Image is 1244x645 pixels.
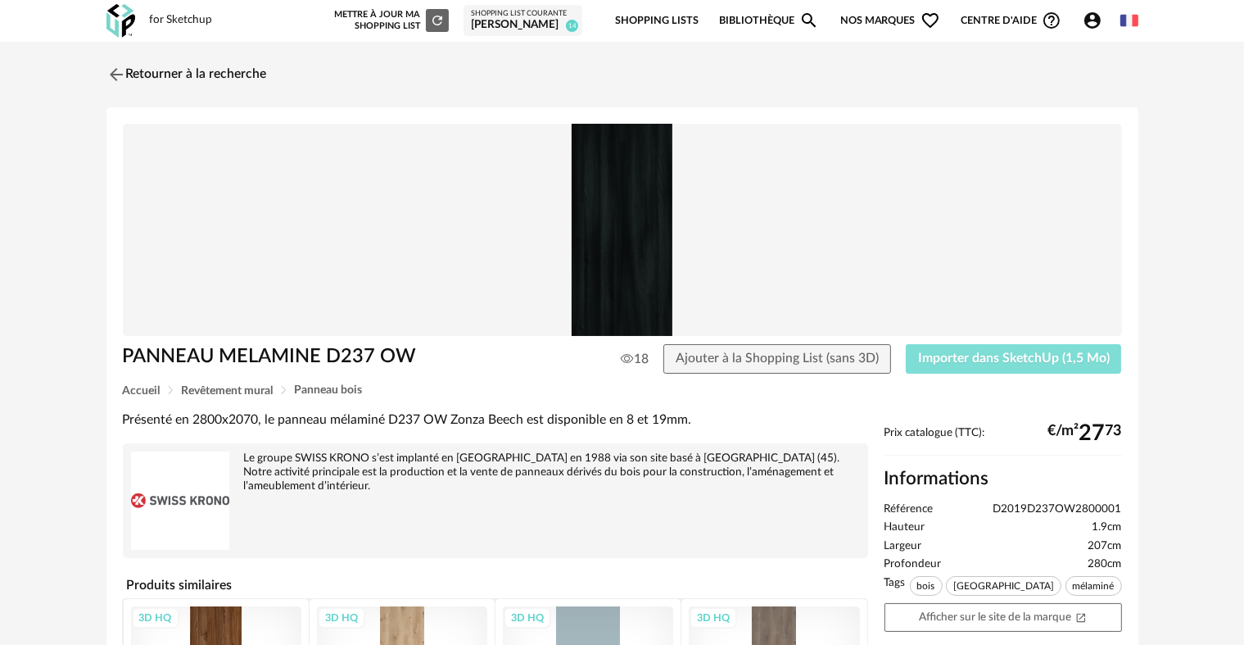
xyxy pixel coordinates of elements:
img: brand logo [131,452,229,550]
span: Panneau bois [295,384,363,396]
h1: PANNEAU MELAMINE D237 OW [123,344,530,370]
div: [PERSON_NAME] [471,18,575,33]
div: Présenté en 2800x2070, le panneau mélaminé D237 OW Zonza Beech est disponible en 8 et 19mm. [123,411,868,429]
span: Largeur [884,539,922,554]
button: Importer dans SketchUp (1,5 Mo) [906,344,1122,374]
span: Magnify icon [799,11,819,30]
span: Référence [884,502,934,517]
span: 207cm [1088,539,1122,554]
div: Le groupe SWISS KRONO s’est implanté en [GEOGRAPHIC_DATA] en 1988 via son site basé à [GEOGRAPHIC... [131,452,860,493]
span: 280cm [1088,557,1122,572]
div: for Sketchup [150,13,213,28]
span: 1.9cm [1092,520,1122,535]
span: Hauteur [884,520,925,535]
span: Nos marques [840,2,940,40]
h2: Informations [884,467,1122,491]
a: Afficher sur le site de la marqueOpen In New icon [884,603,1122,632]
div: 3D HQ [690,607,737,629]
div: Prix catalogue (TTC): [884,426,1122,456]
span: Account Circle icon [1083,11,1102,30]
div: 3D HQ [318,607,365,629]
img: OXP [106,4,135,38]
span: Help Circle Outline icon [1042,11,1061,30]
img: Product pack shot [123,124,1122,337]
span: Revêtement mural [182,385,274,397]
span: Ajouter à la Shopping List (sans 3D) [676,352,879,365]
div: 3D HQ [504,607,551,629]
span: D2019D237OW2800001 [993,502,1122,517]
span: Heart Outline icon [921,11,940,30]
span: Tags [884,576,906,600]
span: Account Circle icon [1083,11,1110,30]
span: [GEOGRAPHIC_DATA] [946,576,1061,596]
span: Centre d'aideHelp Circle Outline icon [961,11,1061,30]
h4: Produits similaires [123,573,868,597]
span: mélaminé [1065,576,1122,596]
span: 27 [1079,427,1106,440]
span: bois [910,576,943,596]
span: 14 [566,20,578,32]
img: fr [1120,11,1138,30]
a: BibliothèqueMagnify icon [719,2,819,40]
div: Mettre à jour ma Shopping List [331,9,449,32]
div: €/m² 73 [1048,427,1122,440]
span: Open In New icon [1075,611,1087,622]
a: Shopping List courante [PERSON_NAME] 14 [471,9,575,33]
span: Profondeur [884,557,942,572]
a: Shopping Lists [615,2,699,40]
div: Shopping List courante [471,9,575,19]
span: 18 [621,351,649,367]
button: Ajouter à la Shopping List (sans 3D) [663,344,891,374]
span: Accueil [123,385,161,397]
div: Breadcrumb [123,384,1122,397]
div: 3D HQ [132,607,179,629]
a: Retourner à la recherche [106,57,267,93]
span: Refresh icon [430,16,445,25]
img: svg+xml;base64,PHN2ZyB3aWR0aD0iMjQiIGhlaWdodD0iMjQiIHZpZXdCb3g9IjAgMCAyNCAyNCIgZmlsbD0ibm9uZSIgeG... [106,65,126,84]
span: Importer dans SketchUp (1,5 Mo) [918,352,1110,365]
